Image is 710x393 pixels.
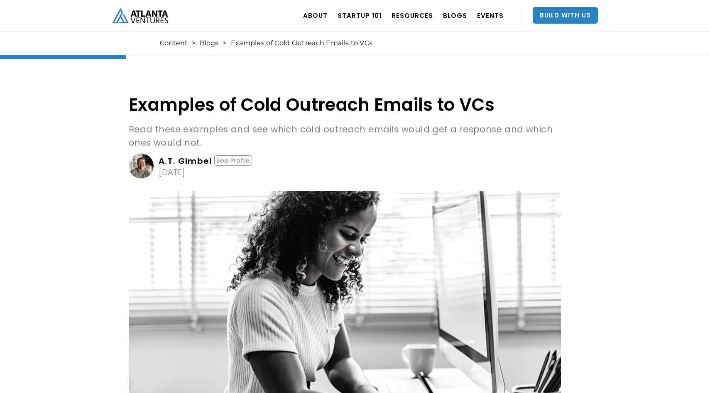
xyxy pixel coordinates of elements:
a: EVENTS [477,4,504,27]
a: Blogs [200,39,218,47]
div: [DATE] [159,168,185,176]
p: Read these examples and see which cold outreach emails would get a response and which ones would ... [129,123,561,149]
div: See Profile [214,155,252,166]
h1: Examples of Cold Outreach Emails to VCs [129,95,561,115]
a: RESOURCES [392,4,433,27]
a: Content [160,39,188,47]
a: Build With Us [533,7,598,24]
div: > [192,39,196,47]
a: ABOUT [303,4,328,27]
div: Examples of Cold Outreach Emails to VCs [231,39,373,47]
a: BLOGS [443,4,467,27]
a: A.T. GimbelSee Profile[DATE] [129,154,561,178]
div: A.T. Gimbel [159,157,212,165]
div: > [223,39,226,47]
a: Startup 101 [338,4,382,27]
